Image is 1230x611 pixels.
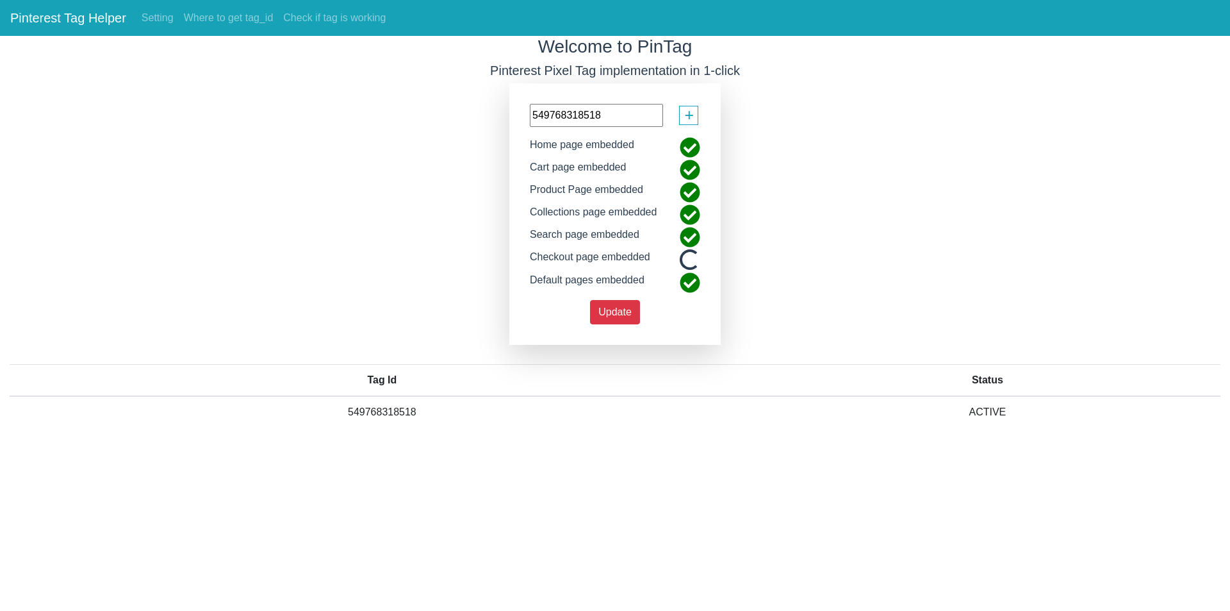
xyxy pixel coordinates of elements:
[530,104,663,127] input: paste your tag id here
[520,137,644,160] div: Home page embedded
[590,300,640,324] button: Update
[598,306,632,317] span: Update
[179,5,279,31] a: Where to get tag_id
[520,205,666,227] div: Collections page embedded
[755,396,1220,428] td: ACTIVE
[520,182,653,205] div: Product Page embedded
[10,396,755,428] td: 549768318518
[520,227,649,249] div: Search page embedded
[755,364,1220,396] th: Status
[520,160,635,182] div: Cart page embedded
[278,5,391,31] a: Check if tag is working
[520,249,660,272] div: Checkout page embedded
[136,5,179,31] a: Setting
[684,103,694,128] span: +
[10,364,755,396] th: Tag Id
[520,272,654,295] div: Default pages embedded
[10,5,126,31] a: Pinterest Tag Helper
